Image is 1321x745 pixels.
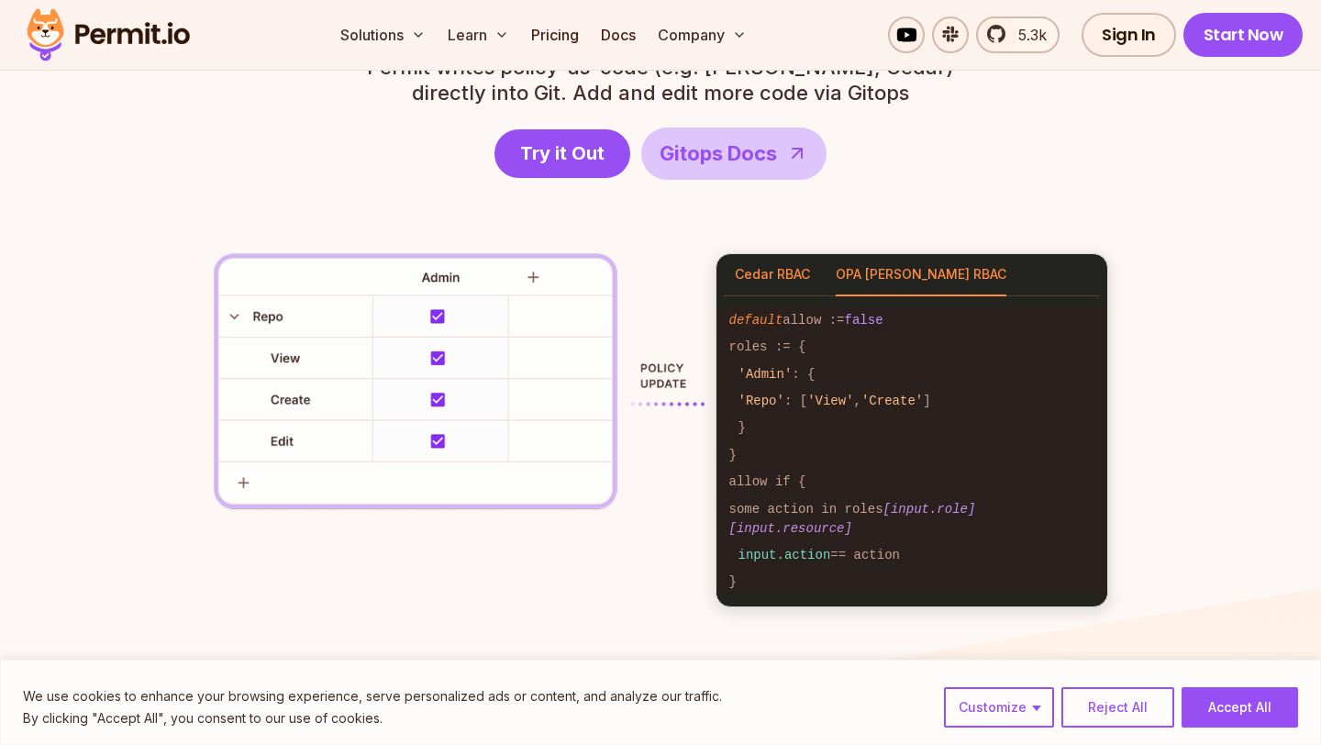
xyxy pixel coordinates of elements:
span: 'View' [807,394,853,408]
p: We use cookies to enhance your browsing experience, serve personalized ads or content, and analyz... [23,685,722,707]
span: 'Repo' [738,394,784,408]
code: : [ , ] [716,388,1107,415]
code: allow if { [716,469,1107,495]
code: } [716,415,1107,441]
code: } [716,569,1107,595]
a: Pricing [524,17,586,53]
p: directly into Git. Add and edit more code via Gitops [367,54,954,106]
code: roles := { [716,334,1107,361]
span: [input.resource] [729,521,852,536]
a: Gitops Docs [641,128,827,180]
a: Sign In [1082,13,1176,57]
code: some action in roles [716,495,1107,541]
span: [input.role] [883,502,976,517]
code: == action [716,542,1107,569]
code: } [716,442,1107,469]
a: Start Now [1183,13,1304,57]
span: 'Admin' [738,367,793,382]
button: Learn [440,17,516,53]
a: Docs [594,17,643,53]
span: default [729,313,783,328]
button: Accept All [1182,687,1298,728]
button: Solutions [333,17,433,53]
button: Cedar RBAC [735,254,810,296]
span: 'Create' [861,394,923,408]
p: By clicking "Accept All", you consent to our use of cookies. [23,707,722,729]
button: Customize [944,687,1054,728]
span: false [845,313,883,328]
img: Permit logo [18,4,198,66]
code: allow := [716,307,1107,334]
button: OPA [PERSON_NAME] RBAC [836,254,1006,296]
button: Reject All [1061,687,1174,728]
span: Gitops Docs [660,139,777,169]
button: Company [650,17,754,53]
a: 5.3k [976,17,1060,53]
a: Try it Out [494,129,630,178]
code: : { [716,361,1107,387]
span: input.action [738,548,831,562]
span: 5.3k [1007,24,1047,46]
span: Try it Out [520,140,605,166]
